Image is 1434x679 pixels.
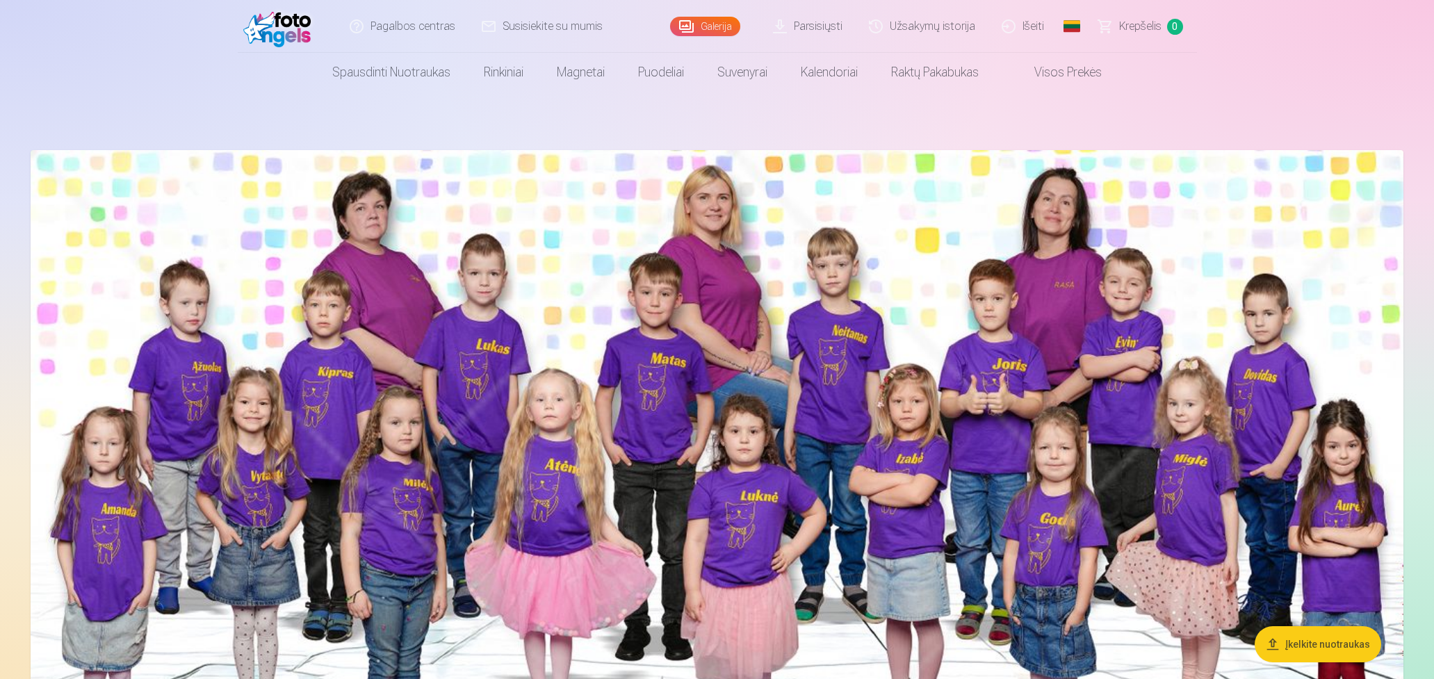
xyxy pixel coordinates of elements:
[243,6,318,47] img: /fa5
[1167,19,1183,35] span: 0
[1255,626,1381,662] button: Įkelkite nuotraukas
[670,17,740,36] a: Galerija
[621,53,701,92] a: Puodeliai
[540,53,621,92] a: Magnetai
[316,53,467,92] a: Spausdinti nuotraukas
[467,53,540,92] a: Rinkiniai
[874,53,995,92] a: Raktų pakabukas
[1119,18,1162,35] span: Krepšelis
[995,53,1118,92] a: Visos prekės
[701,53,784,92] a: Suvenyrai
[784,53,874,92] a: Kalendoriai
